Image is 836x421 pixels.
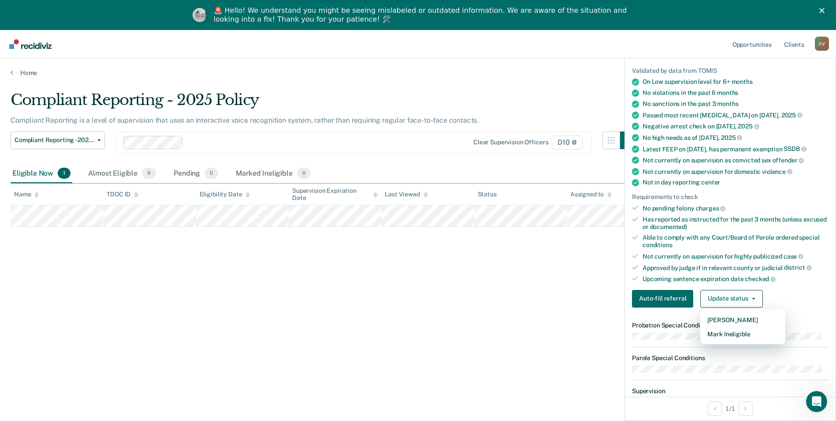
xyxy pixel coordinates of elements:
div: Requirements to check [632,193,829,201]
div: Negative arrest check on [DATE], [643,122,829,130]
div: No violations in the past 6 [643,89,829,97]
span: months [717,100,738,107]
a: Opportunities [731,30,773,58]
a: Home [11,69,825,77]
div: Eligibility Date [200,191,250,198]
div: Marked Ineligible [234,164,312,184]
span: 0 [204,168,218,179]
span: D10 [552,135,582,150]
span: 2025 [738,123,759,130]
div: No sanctions in the past 3 [643,100,829,108]
div: On Low supervision level for 6+ [643,78,829,86]
span: documented) [650,223,687,230]
span: center [701,179,720,186]
div: 1 / 1 [625,397,836,420]
button: Profile dropdown button [815,37,829,51]
div: Not currently on supervision for domestic [643,168,829,176]
button: Auto-fill referral [632,290,693,308]
div: Clear supervision officers [473,139,548,146]
div: No pending felony [643,204,829,212]
span: 2025 [781,112,803,119]
a: Clients [782,30,806,58]
div: Passed most recent [MEDICAL_DATA] on [DATE], [643,111,829,119]
span: Compliant Reporting - 2025 Policy [15,136,94,144]
span: months [732,78,753,85]
div: Close [819,8,828,13]
div: Approved by judge if in relevant county or judicial [643,264,829,272]
div: Latest FEEP on [DATE], has permanent exemption [643,145,829,153]
div: Pending [172,164,220,184]
iframe: Intercom live chat [806,391,827,412]
div: Compliant Reporting - 2025 Policy [11,91,638,116]
span: 0 [297,168,311,179]
div: Not currently on supervision for highly publicized [643,252,829,260]
div: Assigned to [570,191,612,198]
span: months [717,89,738,96]
span: offender [773,157,804,164]
div: TDOC ID [107,191,138,198]
div: Upcoming sentence expiration date [643,275,829,283]
div: Has reported as instructed for the past 3 months (unless excused or [643,216,829,231]
div: No high needs as of [DATE], [643,134,829,142]
button: Next Opportunity [739,402,753,416]
div: Last Viewed [385,191,427,198]
div: Not in day reporting [643,179,829,186]
span: 9 [142,168,156,179]
button: Previous Opportunity [708,402,722,416]
div: Name [14,191,39,198]
dt: Probation Special Conditions [632,322,829,329]
div: Supervision Expiration Date [292,187,378,202]
dt: Parole Special Conditions [632,354,829,362]
div: C V [815,37,829,51]
a: Navigate to form link [632,290,697,308]
span: case [784,253,803,260]
div: Eligible Now [11,164,72,184]
span: district [784,264,812,271]
span: SSDB [784,145,806,152]
img: Profile image for Kim [193,8,207,22]
span: checked [745,275,776,282]
dt: Supervision [632,387,829,395]
span: charges [696,205,726,212]
div: Validated by data from TOMIS [632,67,829,75]
button: Update status [700,290,762,308]
button: [PERSON_NAME] [700,313,785,327]
button: Mark Ineligible [700,327,785,341]
img: Recidiviz [9,39,52,49]
span: violence [762,168,792,175]
div: Not currently on supervision as convicted sex [643,156,829,164]
span: 1 [58,168,71,179]
span: conditions [643,241,673,248]
div: Status [478,191,497,198]
div: Able to comply with any Court/Board of Parole ordered special [643,234,829,249]
div: 🚨 Hello! We understand you might be seeing mislabeled or outdated information. We are aware of th... [214,6,630,24]
span: 2025 [721,134,742,141]
p: Compliant Reporting is a level of supervision that uses an interactive voice recognition system, ... [11,116,479,124]
div: Almost Eligible [86,164,158,184]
